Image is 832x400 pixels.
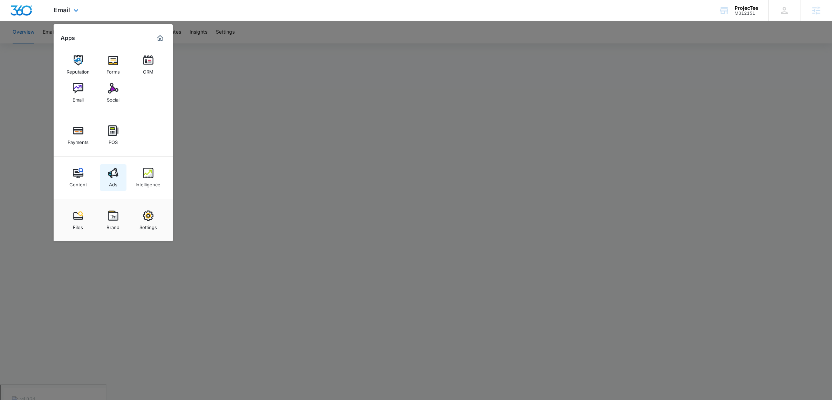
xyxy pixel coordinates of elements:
div: account id [735,11,758,16]
div: POS [109,136,118,145]
img: tab_keywords_by_traffic_grey.svg [70,41,75,46]
div: Domain Overview [27,41,63,46]
img: logo_orange.svg [11,11,17,17]
div: CRM [143,65,153,75]
h2: Apps [61,35,75,41]
div: Social [107,94,119,103]
div: Intelligence [136,178,160,187]
div: Reputation [67,65,90,75]
div: Keywords by Traffic [77,41,118,46]
div: Settings [139,221,157,230]
div: Files [73,221,83,230]
img: tab_domain_overview_orange.svg [19,41,25,46]
a: Intelligence [135,164,161,191]
img: website_grey.svg [11,18,17,24]
a: Forms [100,51,126,78]
div: v 4.0.24 [20,11,34,17]
a: Payments [65,122,91,149]
div: Brand [106,221,119,230]
a: Email [65,80,91,106]
a: Settings [135,207,161,234]
div: Payments [68,136,89,145]
a: Brand [100,207,126,234]
span: Email [54,6,70,14]
a: Content [65,164,91,191]
a: Marketing 360® Dashboard [154,33,166,44]
div: Email [73,94,84,103]
a: Reputation [65,51,91,78]
div: Domain: [DOMAIN_NAME] [18,18,77,24]
a: Social [100,80,126,106]
div: Content [69,178,87,187]
a: Files [65,207,91,234]
div: Forms [106,65,120,75]
div: Ads [109,178,117,187]
a: CRM [135,51,161,78]
a: POS [100,122,126,149]
div: account name [735,5,758,11]
a: Ads [100,164,126,191]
